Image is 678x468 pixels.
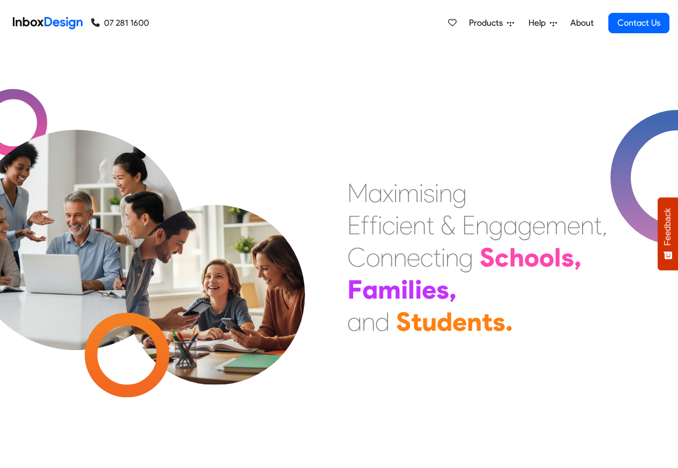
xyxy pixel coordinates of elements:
div: c [382,209,395,241]
div: , [449,273,457,306]
div: n [439,177,452,209]
div: l [554,241,561,273]
a: Products [465,12,518,34]
span: Products [469,17,507,29]
button: Feedback - Show survey [658,197,678,270]
div: F [347,273,362,306]
div: e [452,306,467,338]
div: f [369,209,378,241]
div: s [436,273,449,306]
div: m [398,177,419,209]
div: n [467,306,482,338]
div: S [396,306,411,338]
div: t [482,306,493,338]
div: e [422,273,436,306]
div: f [361,209,369,241]
div: t [411,306,422,338]
div: i [401,273,408,306]
div: n [413,209,426,241]
div: i [395,209,399,241]
div: E [347,209,361,241]
div: l [408,273,415,306]
a: 07 281 1600 [91,17,149,29]
span: Feedback [663,208,673,246]
div: g [452,177,467,209]
a: About [567,12,597,34]
div: i [419,177,423,209]
div: s [493,306,505,338]
div: g [459,241,473,273]
div: i [393,177,398,209]
div: t [594,209,602,241]
a: Help [524,12,561,34]
div: c [495,241,509,273]
div: o [539,241,554,273]
div: e [407,241,420,273]
div: s [423,177,435,209]
a: Contact Us [608,13,669,33]
div: o [524,241,539,273]
div: n [380,241,393,273]
div: Maximising Efficient & Engagement, Connecting Schools, Families, and Students. [347,177,607,338]
img: parents_with_child.png [103,160,327,385]
div: M [347,177,368,209]
div: c [420,241,433,273]
div: i [378,209,382,241]
div: i [441,241,445,273]
div: n [475,209,489,241]
div: s [561,241,574,273]
div: e [567,209,580,241]
div: d [375,306,390,338]
div: h [509,241,524,273]
div: & [441,209,456,241]
div: e [532,209,546,241]
div: a [503,209,518,241]
div: o [366,241,380,273]
div: i [435,177,439,209]
div: e [399,209,413,241]
div: n [445,241,459,273]
div: t [433,241,441,273]
div: . [505,306,513,338]
div: m [378,273,401,306]
div: E [462,209,475,241]
div: u [422,306,437,338]
div: S [480,241,495,273]
div: g [518,209,532,241]
div: , [602,209,607,241]
div: x [383,177,393,209]
div: n [362,306,375,338]
div: d [437,306,452,338]
div: m [546,209,567,241]
div: n [393,241,407,273]
div: , [574,241,582,273]
div: a [362,273,378,306]
span: Help [528,17,550,29]
div: t [426,209,434,241]
div: C [347,241,366,273]
div: i [415,273,422,306]
div: a [368,177,383,209]
div: g [489,209,503,241]
div: n [580,209,594,241]
div: a [347,306,362,338]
